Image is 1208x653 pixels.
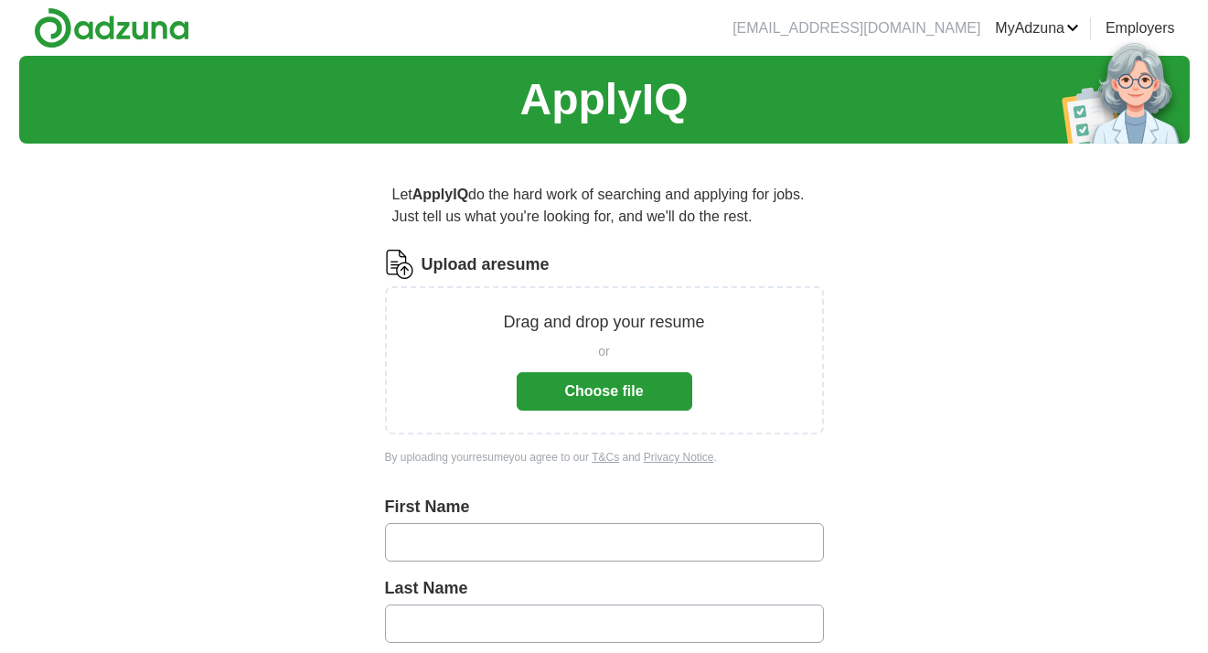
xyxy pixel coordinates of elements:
[1106,17,1175,39] a: Employers
[517,372,692,411] button: Choose file
[385,495,824,519] label: First Name
[385,576,824,601] label: Last Name
[503,310,704,335] p: Drag and drop your resume
[422,252,550,277] label: Upload a resume
[385,449,824,466] div: By uploading your resume you agree to our and .
[385,177,824,235] p: Let do the hard work of searching and applying for jobs. Just tell us what you're looking for, an...
[644,451,714,464] a: Privacy Notice
[592,451,619,464] a: T&Cs
[34,7,189,48] img: Adzuna logo
[598,342,609,361] span: or
[385,250,414,279] img: CV Icon
[412,187,468,202] strong: ApplyIQ
[519,67,688,133] h1: ApplyIQ
[732,17,980,39] li: [EMAIL_ADDRESS][DOMAIN_NAME]
[995,17,1079,39] a: MyAdzuna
